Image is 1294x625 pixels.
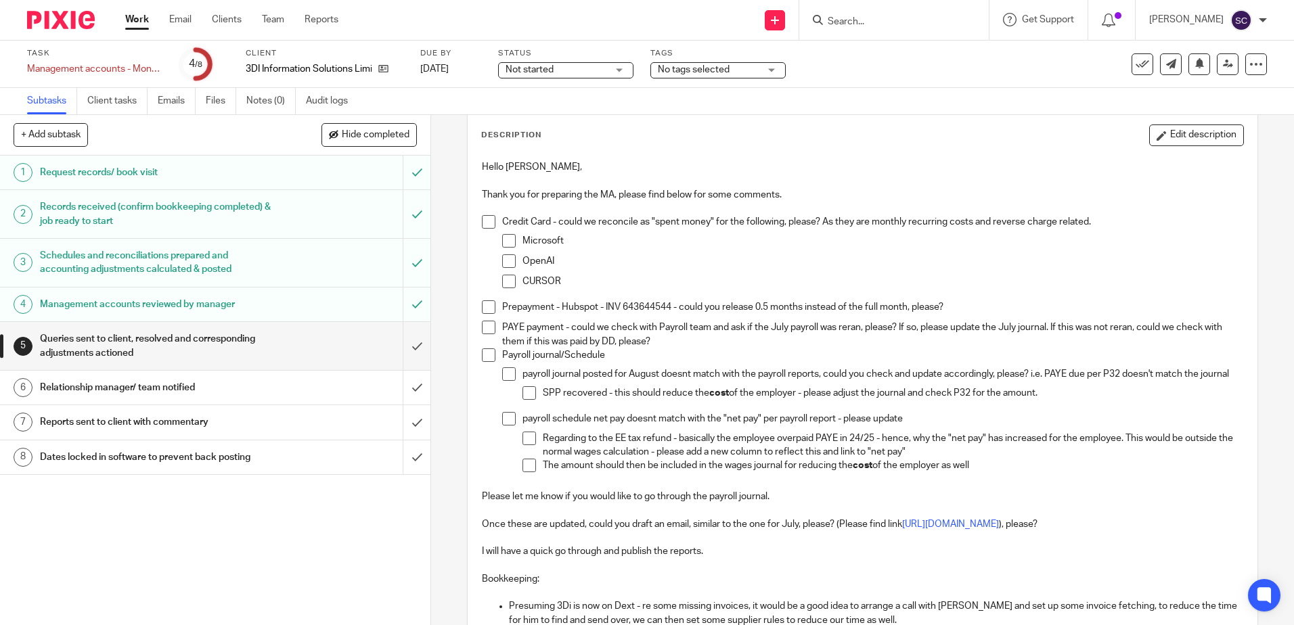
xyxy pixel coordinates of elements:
p: payroll schedule net pay doesnt match with the "net pay" per payroll report - please update [522,412,1243,425]
strong: cost [709,388,729,398]
label: Status [498,48,633,59]
h1: Management accounts reviewed by manager [40,294,273,315]
div: 6 [14,378,32,397]
p: Description [481,130,541,141]
p: Microsoft [522,234,1243,248]
div: 8 [14,448,32,467]
a: Work [125,13,149,26]
p: Regarding to the EE tax refund - basically the employee overpaid PAYE in 24/25 - hence, why the "... [543,432,1243,459]
span: [DATE] [420,64,449,74]
button: Hide completed [321,123,417,146]
p: 3DI Information Solutions Limited [246,62,372,76]
p: Thank you for preparing the MA, please find below for some comments. [482,188,1243,202]
div: 1 [14,163,32,182]
a: [URL][DOMAIN_NAME] [902,519,999,529]
a: Reports [305,13,338,26]
img: Pixie [27,11,95,29]
img: svg%3E [1230,9,1252,31]
h1: Dates locked in software to prevent back posting [40,447,273,467]
p: Prepayment - Hubspot - INV 643644544 - could you release 0.5 months instead of the full month, pl... [502,300,1243,314]
label: Client [246,48,403,59]
h1: Reports sent to client with commentary [40,412,273,432]
p: Payroll journal/Schedule [502,348,1243,362]
div: 4 [14,295,32,314]
input: Search [826,16,948,28]
p: [PERSON_NAME] [1149,13,1224,26]
div: 3 [14,253,32,272]
a: Team [262,13,284,26]
label: Due by [420,48,481,59]
div: 5 [14,337,32,356]
div: 4 [189,56,202,72]
h1: Schedules and reconciliations prepared and accounting adjustments calculated & posted [40,246,273,280]
p: I will have a quick go through and publish the reports. [482,545,1243,558]
p: SPP recovered - this should reduce the of the employer - please adjust the journal and check P32 ... [543,386,1243,400]
span: Not started [506,65,554,74]
a: Audit logs [306,88,358,114]
p: payroll journal posted for August doesnt match with the payroll reports, could you check and upda... [522,367,1243,381]
a: Email [169,13,192,26]
p: OpenAI [522,254,1243,268]
div: 7 [14,413,32,432]
small: /8 [195,61,202,68]
p: Credit Card - could we reconcile as "spent money" for the following, please? As they are monthly ... [502,215,1243,229]
p: The amount should then be included in the wages journal for reducing the of the employer as well [543,459,1243,472]
label: Task [27,48,162,59]
a: Files [206,88,236,114]
p: Please let me know if you would like to go through the payroll journal. [482,490,1243,503]
h1: Relationship manager/ team notified [40,377,273,398]
span: No tags selected [658,65,730,74]
strong: cost [853,461,872,470]
label: Tags [650,48,786,59]
h1: Records received (confirm bookkeeping completed) & job ready to start [40,197,273,231]
a: Notes (0) [246,88,296,114]
p: PAYE payment - could we check with Payroll team and ask if the July payroll was reran, please? If... [502,321,1243,348]
a: Clients [212,13,242,26]
p: Bookkeeping: [482,572,1243,586]
h1: Queries sent to client, resolved and corresponding adjustments actioned [40,329,273,363]
p: Once these are updated, could you draft an email, similar to the one for July, please? (Please fi... [482,517,1243,531]
a: Emails [158,88,196,114]
p: Hello [PERSON_NAME], [482,160,1243,174]
button: Edit description [1149,124,1244,146]
button: + Add subtask [14,123,88,146]
span: Get Support [1022,15,1074,24]
div: 2 [14,205,32,224]
p: CURSOR [522,275,1243,288]
a: Client tasks [87,88,148,114]
h1: Request records/ book visit [40,162,273,183]
div: Management accounts - Monthly [27,62,162,76]
span: Hide completed [342,130,409,141]
a: Subtasks [27,88,77,114]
